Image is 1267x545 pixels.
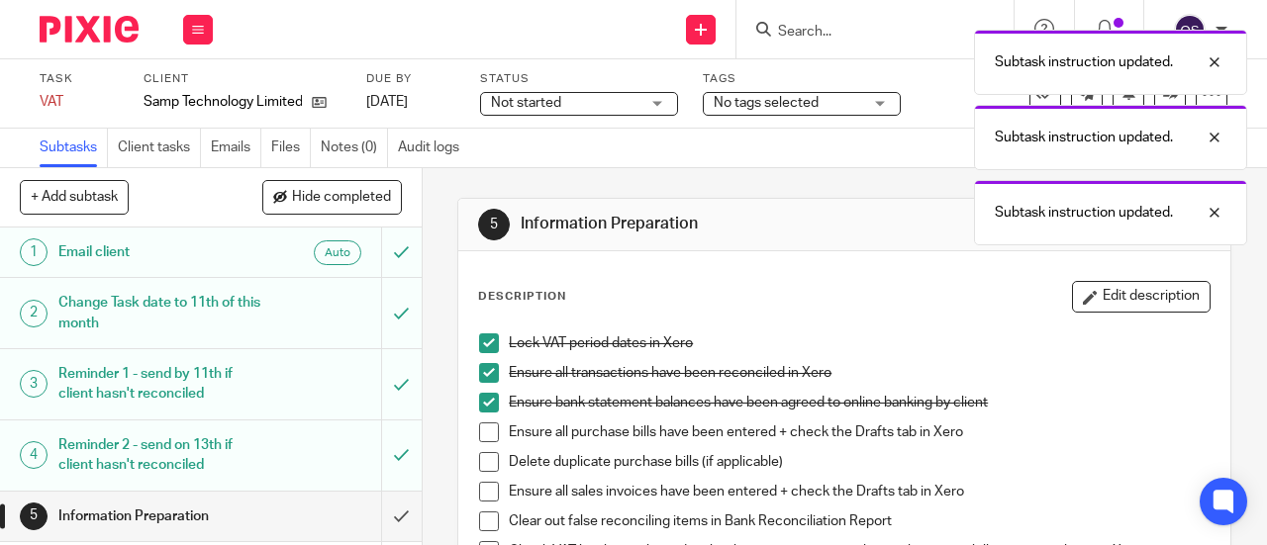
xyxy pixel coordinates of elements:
label: Status [480,71,678,87]
p: Clear out false reconciling items in Bank Reconciliation Report [509,511,1210,531]
p: Description [478,289,566,305]
div: 5 [20,502,48,530]
label: Client [144,71,341,87]
button: Edit description [1072,281,1211,313]
p: Subtask instruction updated. [995,128,1173,147]
div: Auto [314,240,361,265]
img: Pixie [40,16,139,43]
div: 4 [20,441,48,469]
p: Subtask instruction updated. [995,203,1173,223]
h1: Change Task date to 11th of this month [58,288,260,338]
p: Delete duplicate purchase bills (if applicable) [509,452,1210,472]
h1: Information Preparation [58,501,260,531]
h1: Reminder 2 - send on 13th if client hasn't reconciled [58,430,260,481]
a: Audit logs [398,129,469,167]
h1: Reminder 1 - send by 11th if client hasn't reconciled [58,359,260,409]
p: Ensure all purchase bills have been entered + check the Drafts tab in Xero [509,422,1210,442]
p: Subtask instruction updated. [995,52,1173,72]
a: Notes (0) [321,129,388,167]
p: Lock VAT period dates in Xero [509,333,1210,353]
img: svg%3E [1174,14,1206,45]
span: Hide completed [292,190,391,206]
h1: Email client [58,237,260,267]
div: 1 [20,238,48,266]
span: [DATE] [366,95,408,109]
p: Ensure all transactions have been reconciled in Xero [509,363,1210,383]
span: Not started [491,96,561,110]
button: + Add subtask [20,180,129,214]
div: 3 [20,370,48,398]
div: 2 [20,300,48,327]
div: VAT [40,92,119,112]
p: Ensure bank statement balances have been agreed to online banking by client [509,393,1210,412]
a: Subtasks [40,129,108,167]
label: Due by [366,71,455,87]
p: Samp Technology Limited [144,92,302,112]
a: Emails [211,129,261,167]
p: Ensure all sales invoices have been entered + check the Drafts tab in Xero [509,482,1210,501]
a: Files [271,129,311,167]
label: Task [40,71,119,87]
a: Client tasks [118,129,201,167]
button: Hide completed [262,180,402,214]
div: 5 [478,209,510,240]
h1: Information Preparation [521,214,887,234]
